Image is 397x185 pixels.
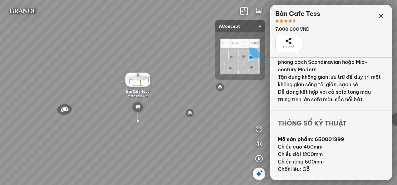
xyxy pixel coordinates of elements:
[125,73,150,87] img: Ban_cafe_tess_PZ9X7JLLUFAD.gif
[284,19,288,23] span: star
[283,45,294,50] span: Chia sẻ
[280,19,283,23] span: star
[126,89,149,93] span: Bàn Cafe Tess
[293,19,297,23] span: star
[219,20,261,32] span: AConcept
[278,158,385,165] li: Chiều rộng 600mm
[278,150,385,158] li: Chiều dài 1200mm
[133,102,143,112] img: table_YREKD739JCN6.svg
[278,73,385,88] li: Tận dụng không gian lưu trữ để duy trì một không gian sống tối giản, sạch sẽ.
[278,136,344,142] strong: Mã sản phẩm: 650001399
[288,19,292,23] span: star
[278,51,385,73] li: Mảnh ghép hoàn hảo cho phòng khách theo phong cách Scandinavian hoặc Mid-century Modern.
[5,5,41,17] img: logo
[275,19,279,23] span: star
[275,26,320,32] div: 7.000.000 VND
[278,165,385,173] li: Chất liệu: Gỗ
[128,94,147,98] span: 7.000.000 VND
[220,39,260,74] img: AConcept_CTMHTJT2R6E4.png
[270,111,392,128] div: Thông số kỹ thuật
[275,10,320,17] div: Bàn Cafe Tess
[278,88,385,103] li: Dễ dàng kết hợp với cả sofa tông màu trung tính lẫn sofa màu sắc nổi bật.
[278,143,385,150] li: Chiều cao 450mm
